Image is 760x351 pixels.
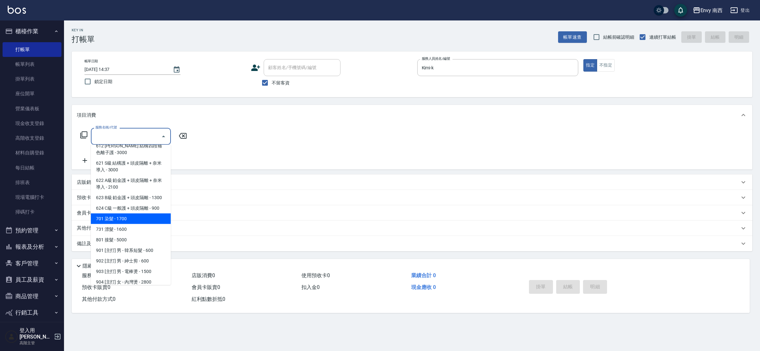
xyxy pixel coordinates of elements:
span: 扣入金 0 [301,284,320,290]
label: 服務名稱/代號 [95,125,117,130]
span: 902 [主打] 男 - 紳士剪 - 600 [91,256,171,266]
button: 登出 [728,4,752,16]
button: 櫃檯作業 [3,23,61,40]
span: 現金應收 0 [411,284,436,290]
span: 連續打單結帳 [649,34,676,41]
button: Close [158,131,169,142]
button: 預約管理 [3,222,61,239]
a: 每日結帳 [3,160,61,175]
span: 不留客資 [272,80,290,86]
span: 結帳前確認明細 [603,34,635,41]
button: 不指定 [597,59,615,72]
h5: 登入用[PERSON_NAME] [20,327,52,340]
a: 排班表 [3,175,61,190]
p: 項目消費 [77,112,96,119]
div: 店販銷售 [72,175,752,190]
a: 現場電腦打卡 [3,190,61,205]
span: 701 染髮 - 1700 [91,214,171,224]
span: 622 A級 鉑金護 + 頭皮隔離 + 奈米導入 - 2100 [91,175,171,192]
a: 高階收支登錄 [3,131,61,145]
span: 服務消費 0 [82,272,105,278]
a: 掛單列表 [3,72,61,86]
span: 904 [主打] 女 - 內灣燙 - 2800 [91,277,171,287]
span: 紅利點數折抵 0 [192,296,225,302]
button: Envy 南西 [690,4,725,17]
button: Choose date, selected date is 2025-09-16 [169,62,184,77]
a: 現金收支登錄 [3,116,61,131]
span: 業績合計 0 [411,272,436,278]
p: 其他付款方式 [77,225,109,232]
label: 服務人員姓名/編號 [422,56,450,61]
span: 使用預收卡 0 [301,272,330,278]
p: 會員卡銷售 [77,210,101,216]
label: 帳單日期 [84,59,98,64]
a: 帳單列表 [3,57,61,72]
a: 營業儀表板 [3,101,61,116]
span: 731 漂髮 - 1600 [91,224,171,235]
button: 客戶管理 [3,255,61,272]
div: Envy 南西 [700,6,723,14]
img: Logo [8,6,26,14]
a: 掃碼打卡 [3,205,61,219]
span: 鎖定日期 [94,78,112,85]
button: 指定 [583,59,597,72]
img: Person [5,330,18,343]
span: 624 C級 一般護 + 頭皮隔離 - 900 [91,203,171,214]
button: 報表及分析 [3,238,61,255]
span: 店販消費 0 [192,272,215,278]
input: YYYY/MM/DD hh:mm [84,64,166,75]
span: 612 [PERSON_NAME] 結構四段補色離子護 - 3000 [91,141,171,158]
span: 623 B級 鉑金護 + 頭皮隔離 - 1300 [91,192,171,203]
button: 會員卡管理 [3,321,61,338]
span: 會員卡販賣 0 [192,284,220,290]
div: 備註及來源 [72,236,752,251]
div: 會員卡銷售 [72,205,752,221]
h2: Key In [72,28,95,32]
span: 901 [主打] 男 - 韓系短髮 - 600 [91,245,171,256]
div: 其他付款方式 [72,221,752,236]
p: 隱藏業績明細 [83,263,111,269]
a: 材料自購登錄 [3,145,61,160]
button: save [674,4,687,17]
span: 預收卡販賣 0 [82,284,110,290]
h3: 打帳單 [72,35,95,44]
div: 預收卡販賣 [72,190,752,205]
button: 行銷工具 [3,304,61,321]
button: 員工及薪資 [3,271,61,288]
p: 預收卡販賣 [77,194,101,201]
p: 備註及來源 [77,240,101,247]
div: 項目消費 [72,105,752,125]
span: 其他付款方式 0 [82,296,116,302]
button: 帳單速查 [558,31,587,43]
span: 903 [主打] 男 - 電棒燙 - 1500 [91,266,171,277]
p: 店販銷售 [77,179,96,186]
button: 商品管理 [3,288,61,305]
p: 高階主管 [20,340,52,346]
a: 座位開單 [3,86,61,101]
span: 801 接髮 - 5000 [91,235,171,245]
span: 621 S級 結構護 + 頭皮隔離 + 奈米導入 - 3000 [91,158,171,175]
a: 打帳單 [3,42,61,57]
